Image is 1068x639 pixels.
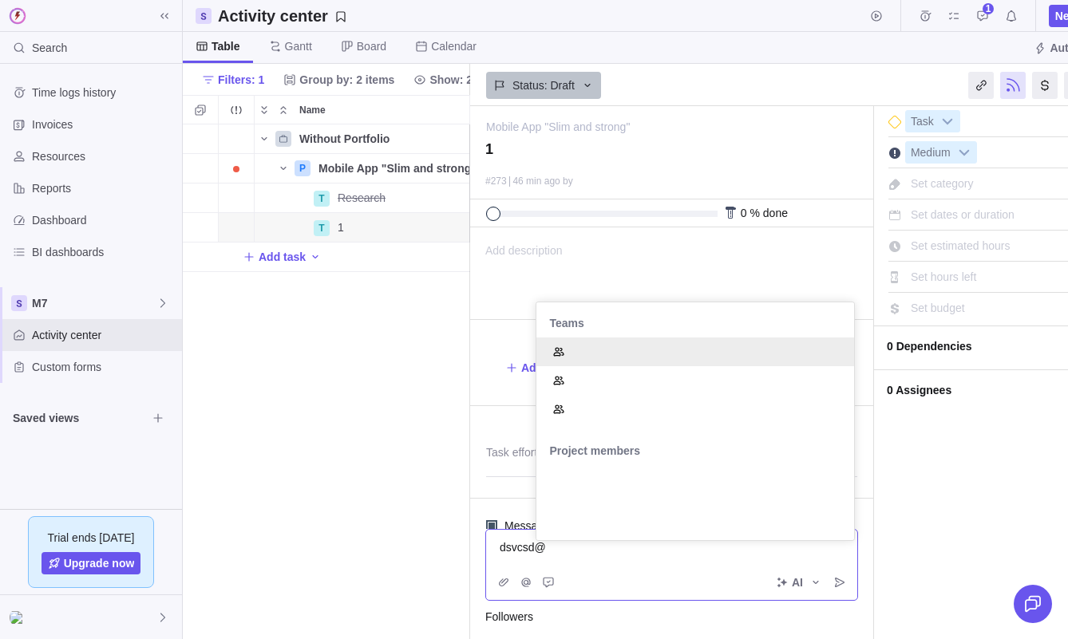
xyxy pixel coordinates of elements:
span: Request approval [537,571,560,594]
span: Medium [906,142,955,164]
span: by [563,176,573,187]
div: Mobile App "Slim and strong" [312,154,469,183]
span: Invoices [32,116,176,132]
div: This is a milestone [888,116,901,128]
span: Show: 2 items [407,69,511,91]
span: Filters: 1 [196,69,271,91]
a: Time logs [914,12,936,25]
span: Filters: 1 [218,72,264,88]
a: Approval requests [971,12,994,25]
span: 1 [338,219,344,235]
span: AI [769,571,829,594]
span: Activity center [32,327,176,343]
span: Add checklist [521,360,594,376]
div: Name [255,183,470,213]
div: Trouble indication [219,213,255,243]
span: 0 [741,207,747,219]
span: Status: Draft [512,77,575,93]
span: BI dashboards [32,244,176,260]
span: Messages [497,515,559,537]
span: Group by: 2 items [299,72,394,88]
span: Time logs history [32,85,176,101]
span: @ [535,541,546,554]
span: Notifications [1000,5,1023,27]
a: Notifications [1000,12,1023,25]
div: Hide checklist [470,320,873,344]
span: Add description [471,228,563,319]
div: Name [255,124,470,154]
span: Search [32,40,67,56]
img: Show [10,611,29,624]
span: Expand [255,99,274,121]
span: Set budget [911,302,965,314]
div: Copy link [968,72,994,99]
span: Add task [259,249,306,265]
div: Team 3 [536,395,854,424]
div: Team 2 [536,366,854,395]
img: logo [6,5,29,27]
span: Project members [536,443,653,459]
div: Team 1 [536,337,854,366]
div: Name [293,96,469,124]
span: Research [338,190,386,206]
span: Resources [32,148,176,164]
a: Mobile App "Slim and strong" [486,119,630,135]
span: Calendar [431,38,477,54]
div: T [314,220,330,236]
div: Trouble indication [219,154,255,183]
span: Mobile App "Slim and strong" [318,160,469,176]
span: Mention someone [515,571,537,594]
div: Without Portfolio [293,124,469,153]
div: Research [331,183,469,212]
div: Name [255,213,470,243]
span: % done [750,207,787,219]
span: Set category [911,177,974,190]
span: Table [212,38,240,54]
span: AI [792,574,803,590]
span: Gantt [285,38,312,54]
span: Approval requests [971,5,994,27]
div: 1 [331,213,469,242]
span: Start timer [865,5,888,27]
div: grid [183,124,470,639]
span: Trial ends [DATE] [48,530,135,546]
div: Name [255,154,470,183]
div: Hide custom fields [470,406,873,430]
span: Group by: 2 items [277,69,401,91]
div: P [295,160,311,176]
div: Trouble indication [219,183,255,213]
span: Name [299,102,326,118]
span: Reports [32,180,176,196]
div: Medium [905,141,977,164]
span: Time logs [914,5,936,27]
span: Set estimated hours [911,239,1011,252]
div: Trouble indication [219,124,255,154]
div: Unfollow [1000,72,1026,99]
h2: Activity center [218,5,328,27]
span: Task [906,111,939,133]
span: Add activity [309,246,322,268]
div: T [314,191,330,207]
div: #273 [485,176,507,187]
span: Collapse [274,99,293,121]
div: Task [905,110,960,132]
span: M7 [32,295,156,311]
span: Upgrade now [64,555,135,571]
span: Browse views [147,407,169,429]
a: Upgrade now [42,552,141,574]
span: Set hours left [911,270,977,283]
span: Post [829,571,851,594]
span: Without Portfolio [299,131,390,147]
span: Attach file [492,571,515,594]
span: My assignments [943,5,965,27]
div: Emily Halvorson [10,608,29,627]
div: Billing [1032,72,1058,99]
span: Set dates or duration [911,208,1015,221]
span: Selection mode [189,99,212,121]
span: Followers [485,609,533,625]
span: Show: 2 items [429,72,504,88]
span: Dashboard [32,212,176,228]
span: Saved views [13,410,147,426]
span: 46 min ago [512,176,560,187]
